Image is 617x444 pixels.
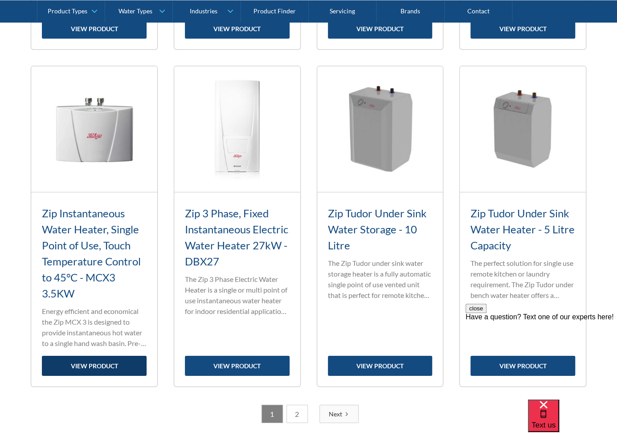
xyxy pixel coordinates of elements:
h3: Zip Tudor Under Sink Water Storage - 10 Litre [328,205,433,253]
p: Energy efficient and economical the Zip MCX 3 is designed to provide instantaneous hot water to a... [42,306,147,349]
h3: Zip Instantaneous Water Heater, Single Point of Use, Touch Temperature Control to 45°C - MCX3 3.5KW [42,205,147,301]
div: Water Types [118,7,152,15]
a: view product [185,356,290,376]
img: Zip Instantaneous Water Heater, Single Point of Use, Touch Temperature Control to 45°C - MCX3 3.5KW [31,66,157,192]
div: Next [329,409,342,419]
iframe: podium webchat widget bubble [528,399,617,444]
img: Zip 3 Phase, Fixed Instantaneous Electric Water Heater 27kW - DBX27 [174,66,300,192]
h3: Zip Tudor Under Sink Water Heater - 5 Litre Capacity [470,205,575,253]
a: view product [328,356,433,376]
p: The Zip Tudor under sink water storage heater is a fully automatic single point of use vented uni... [328,258,433,301]
a: view product [185,19,290,39]
img: Zip Tudor Under Sink Water Storage - 10 Litre [317,66,443,192]
p: The perfect solution for single use remote kitchen or laundry requirement. The Zip Tudor under be... [470,258,575,301]
div: List [31,405,586,423]
a: view product [42,356,147,376]
iframe: podium webchat widget prompt [466,304,617,411]
p: The Zip 3 Phase Electric Water Heater is a single or multi point of use instantaneous water heate... [185,274,290,317]
a: 1 [262,405,283,423]
div: Industries [189,7,217,15]
a: Next Page [319,405,359,423]
a: view product [470,19,575,39]
a: 2 [286,405,308,423]
h3: Zip 3 Phase, Fixed Instantaneous Electric Water Heater 27kW - DBX27 [185,205,290,269]
div: Product Types [48,7,87,15]
img: Zip Tudor Under Sink Water Heater - 5 Litre Capacity [460,66,586,192]
a: view product [328,19,433,39]
a: view product [42,19,147,39]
